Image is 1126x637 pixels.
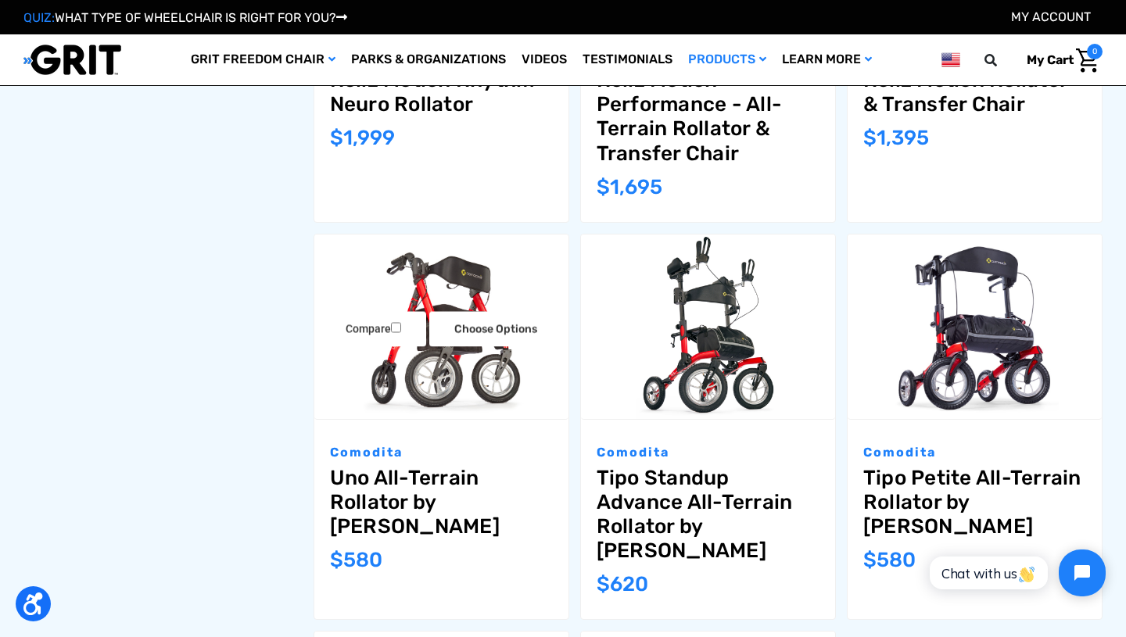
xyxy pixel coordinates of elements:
[1015,44,1103,77] a: Cart with 0 items
[597,443,819,462] p: Comodita
[848,234,1102,419] img: Tipo Petite All-Terrain Rollator by Comodita
[913,536,1119,610] iframe: Tidio Chat
[863,443,1086,462] p: Comodita
[774,34,880,85] a: Learn More
[330,68,553,116] a: Rollz Motion Rhythm - Neuro Rollator,$1,999.00
[330,443,553,462] p: Comodita
[863,68,1086,116] a: Rollz Motion Rollator & Transfer Chair,$1,395.00
[23,44,121,76] img: GRIT All-Terrain Wheelchair and Mobility Equipment
[581,234,835,419] a: Tipo Standup Advance All-Terrain Rollator by Comodita,$620.00
[314,234,568,419] img: Uno All-Terrain Rollator by Comodita
[343,34,514,85] a: Parks & Organizations
[1076,48,1099,73] img: Cart
[597,175,662,199] span: $1,695
[575,34,680,85] a: Testimonials
[23,10,347,25] a: QUIZ:WHAT TYPE OF WHEELCHAIR IS RIGHT FOR YOU?
[581,234,835,419] img: Tipo Standup Advance All-Terrain Rollator by Comodita
[863,126,929,150] span: $1,395
[863,548,916,572] span: $580
[183,34,343,85] a: GRIT Freedom Chair
[680,34,774,85] a: Products
[992,44,1015,77] input: Search
[941,50,960,70] img: us.png
[597,68,819,166] a: Rollz Motion Performance - All-Terrain Rollator & Transfer Chair,$1,695.00
[1087,44,1103,59] span: 0
[848,234,1102,419] a: Tipo Petite All-Terrain Rollator by Comodita,$580.00
[863,466,1086,539] a: Tipo Petite All-Terrain Rollator by Comodita,$580.00
[597,572,648,596] span: $620
[391,322,401,332] input: Compare
[1027,52,1074,67] span: My Cart
[597,466,819,564] a: Tipo Standup Advance All-Terrain Rollator by Comodita,$620.00
[330,466,553,539] a: Uno All-Terrain Rollator by Comodita,$580.00
[429,311,562,346] a: Choose Options
[23,10,55,25] span: QUIZ:
[330,126,395,150] span: $1,999
[314,234,568,419] a: Uno All-Terrain Rollator by Comodita,$580.00
[514,34,575,85] a: Videos
[1011,9,1091,24] a: Account
[321,311,426,346] label: Compare
[330,548,382,572] span: $580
